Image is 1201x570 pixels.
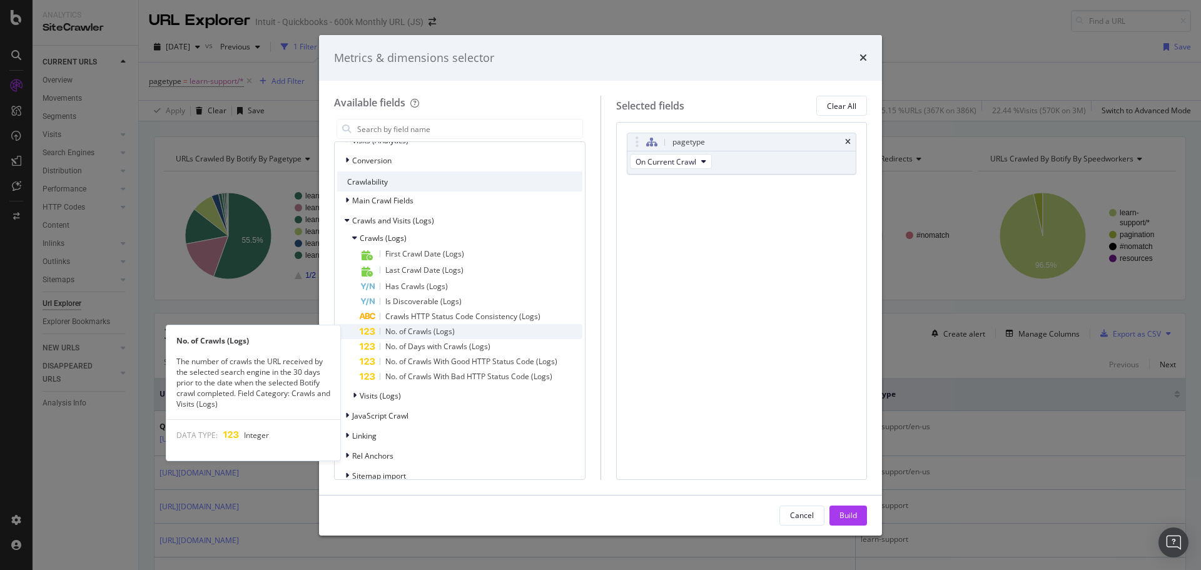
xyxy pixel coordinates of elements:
[790,510,814,521] div: Cancel
[385,326,455,337] span: No. of Crawls (Logs)
[352,155,392,166] span: Conversion
[829,506,867,526] button: Build
[859,50,867,66] div: times
[352,215,434,226] span: Crawls and Visits (Logs)
[385,281,448,292] span: Has Crawls (Logs)
[319,35,882,536] div: modal
[630,154,712,169] button: On Current Crawl
[627,133,857,175] div: pagetypetimesOn Current Crawl
[827,101,856,111] div: Clear All
[166,335,340,346] div: No. of Crawls (Logs)
[839,510,857,521] div: Build
[360,390,401,401] span: Visits (Logs)
[385,311,540,322] span: Crawls HTTP Status Code Consistency (Logs)
[385,371,552,382] span: No. of Crawls With Bad HTTP Status Code (Logs)
[636,156,696,167] span: On Current Crawl
[356,120,582,138] input: Search by field name
[360,233,407,243] span: Crawls (Logs)
[352,195,413,206] span: Main Crawl Fields
[385,265,464,275] span: Last Crawl Date (Logs)
[845,138,851,146] div: times
[1158,527,1188,557] div: Open Intercom Messenger
[352,410,408,421] span: JavaScript Crawl
[385,356,557,367] span: No. of Crawls With Good HTTP Status Code (Logs)
[816,96,867,116] button: Clear All
[616,99,684,113] div: Selected fields
[779,506,824,526] button: Cancel
[385,341,490,352] span: No. of Days with Crawls (Logs)
[352,450,393,461] span: Rel Anchors
[337,171,582,191] div: Crawlability
[334,96,405,109] div: Available fields
[166,356,340,410] div: The number of crawls the URL received by the selected search engine in the 30 days prior to the d...
[672,136,705,148] div: pagetype
[385,248,464,259] span: First Crawl Date (Logs)
[352,471,406,481] span: Sitemap import
[352,430,377,441] span: Linking
[385,296,462,307] span: Is Discoverable (Logs)
[334,50,494,66] div: Metrics & dimensions selector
